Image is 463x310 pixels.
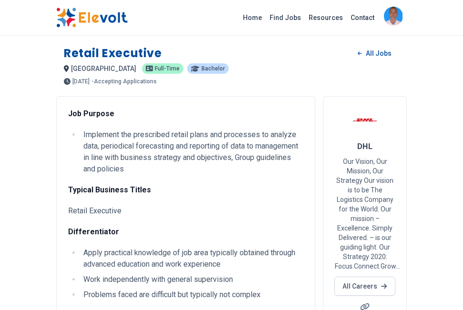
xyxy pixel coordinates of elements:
[68,185,151,194] strong: Typical Business Titles
[72,79,90,84] span: [DATE]
[68,109,114,118] strong: Job Purpose
[91,79,157,84] p: - Accepting Applications
[350,46,399,60] a: All Jobs
[81,247,303,270] li: Apply practical knowledge of job area typically obtained through advanced education and work expe...
[353,108,377,132] img: DHL
[334,277,395,296] a: All Careers
[81,289,303,300] li: Problems faced are difficult but typically not complex
[239,10,266,25] a: Home
[347,10,378,25] a: Contact
[64,46,162,61] h1: Retail Executive
[68,227,119,236] strong: Differentiator
[305,10,347,25] a: Resources
[71,65,136,72] span: [GEOGRAPHIC_DATA]
[201,66,225,71] span: Bachelor
[335,157,395,271] p: Our Vision, Our Mission, Our Strategy Our vision is to be The Logistics Company for the World. Ou...
[155,66,180,71] span: Full-time
[266,10,305,25] a: Find Jobs
[56,8,128,28] img: Elevolt
[357,142,372,151] span: DHL
[68,205,303,217] p: Retail Executive
[81,129,303,175] li: Implement the prescribed retail plans and processes to analyze data, periodical forecasting and r...
[81,274,303,285] li: Work independently with general supervision
[384,7,403,26] img: Isaiah Amunga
